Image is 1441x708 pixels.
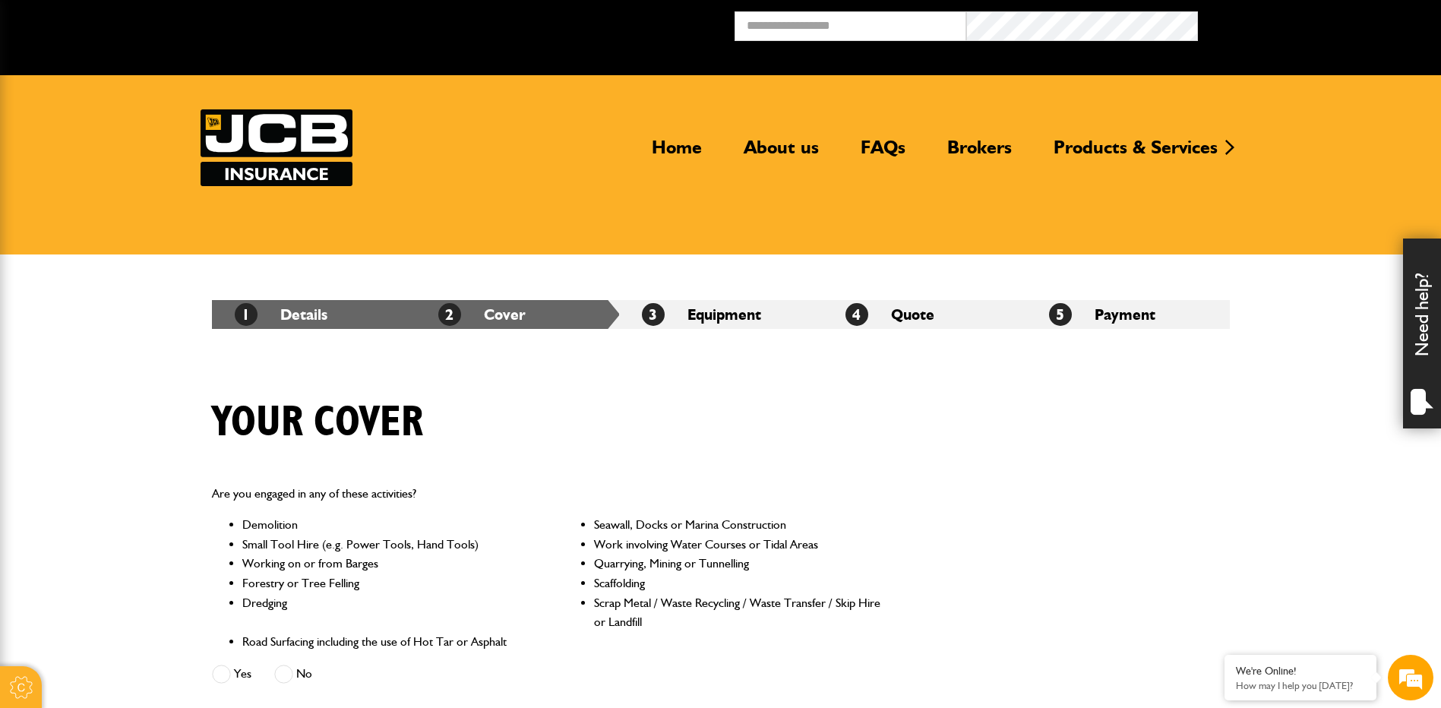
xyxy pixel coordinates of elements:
a: 1Details [235,305,327,324]
a: Brokers [936,136,1023,171]
li: Forestry or Tree Felling [242,574,530,593]
a: About us [732,136,830,171]
img: JCB Insurance Services logo [201,109,352,186]
span: 5 [1049,303,1072,326]
div: Need help? [1403,239,1441,428]
button: Broker Login [1198,11,1430,35]
li: Equipment [619,300,823,329]
a: Products & Services [1042,136,1229,171]
p: How may I help you today? [1236,680,1365,691]
li: Payment [1026,300,1230,329]
li: Work involving Water Courses or Tidal Areas [594,535,882,555]
span: 2 [438,303,461,326]
li: Scrap Metal / Waste Recycling / Waste Transfer / Skip Hire or Landfill [594,593,882,632]
li: Small Tool Hire (e.g. Power Tools, Hand Tools) [242,535,530,555]
li: Seawall, Docks or Marina Construction [594,515,882,535]
li: Cover [416,300,619,329]
span: 3 [642,303,665,326]
label: Yes [212,665,251,684]
p: Are you engaged in any of these activities? [212,484,883,504]
a: FAQs [849,136,917,171]
span: 4 [845,303,868,326]
a: JCB Insurance Services [201,109,352,186]
li: Working on or from Barges [242,554,530,574]
div: We're Online! [1236,665,1365,678]
li: Quote [823,300,1026,329]
label: No [274,665,312,684]
h1: Your cover [212,397,423,448]
li: Road Surfacing including the use of Hot Tar or Asphalt [242,632,530,652]
li: Dredging [242,593,530,632]
span: 1 [235,303,258,326]
li: Demolition [242,515,530,535]
li: Scaffolding [594,574,882,593]
a: Home [640,136,713,171]
li: Quarrying, Mining or Tunnelling [594,554,882,574]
